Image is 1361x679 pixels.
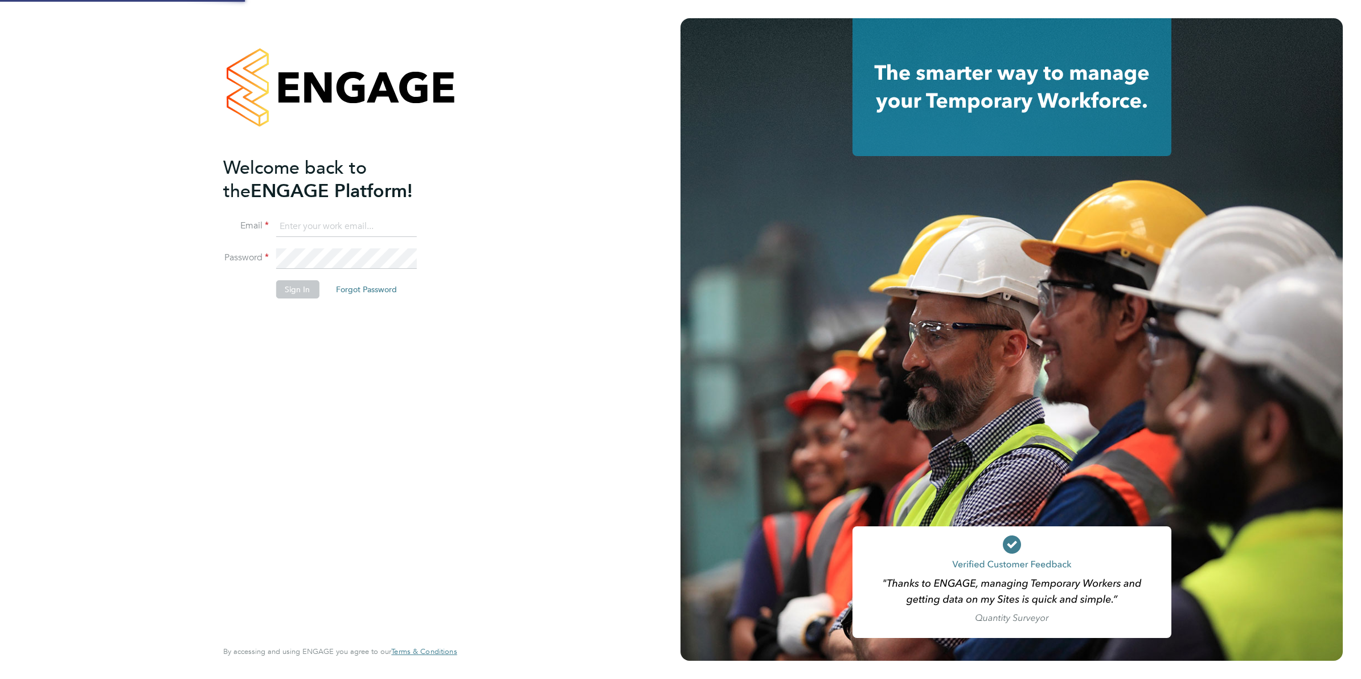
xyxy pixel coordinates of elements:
h2: ENGAGE Platform! [223,156,445,203]
span: Welcome back to the [223,157,367,202]
button: Forgot Password [327,280,406,298]
span: By accessing and using ENGAGE you agree to our [223,647,457,656]
a: Terms & Conditions [391,647,457,656]
button: Sign In [276,280,319,298]
label: Email [223,220,269,232]
span: Terms & Conditions [391,647,457,656]
input: Enter your work email... [276,216,416,237]
label: Password [223,252,269,264]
